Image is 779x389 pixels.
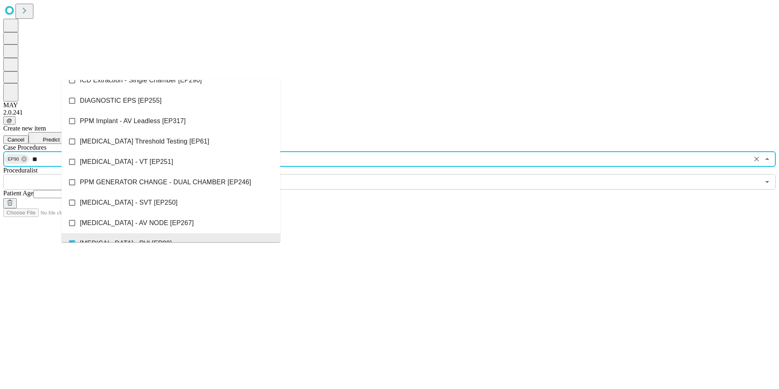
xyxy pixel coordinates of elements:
span: Create new item [3,125,46,132]
span: Cancel [7,137,24,143]
button: @ [3,116,15,125]
span: @ [7,117,12,124]
span: Proceduralist [3,167,37,174]
span: [MEDICAL_DATA] - PVI [EP90] [80,239,172,248]
span: ICD Extraction - Single Chamber [EP290] [80,75,202,85]
div: MAY [3,102,776,109]
span: PPM Implant - AV Leadless [EP317] [80,116,186,126]
button: Cancel [3,135,29,144]
span: EP90 [4,155,22,164]
div: EP90 [4,154,29,164]
button: Clear [751,153,762,165]
button: Close [761,153,773,165]
span: Predict [43,137,59,143]
span: [MEDICAL_DATA] - VT [EP251] [80,157,173,167]
span: DIAGNOSTIC EPS [EP255] [80,96,162,106]
span: [MEDICAL_DATA] - SVT [EP250] [80,198,178,208]
div: 2.0.241 [3,109,776,116]
button: Predict [29,132,66,144]
button: Open [761,176,773,188]
span: PPM GENERATOR CHANGE - DUAL CHAMBER [EP246] [80,177,251,187]
span: Patient Age [3,190,33,197]
span: Scheduled Procedure [3,144,46,151]
span: [MEDICAL_DATA] - AV NODE [EP267] [80,218,194,228]
span: [MEDICAL_DATA] Threshold Testing [EP61] [80,137,209,146]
